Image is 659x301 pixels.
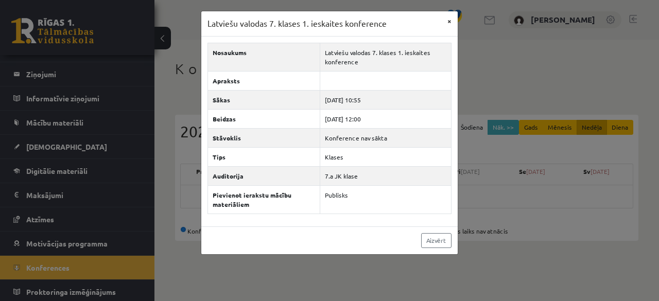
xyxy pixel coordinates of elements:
[208,166,320,185] th: Auditorija
[207,17,387,30] h3: Latviešu valodas 7. klases 1. ieskaites konference
[208,71,320,90] th: Apraksts
[208,128,320,147] th: Stāvoklis
[320,185,451,214] td: Publisks
[320,43,451,71] td: Latviešu valodas 7. klases 1. ieskaites konference
[208,43,320,71] th: Nosaukums
[208,147,320,166] th: Tips
[421,233,452,248] a: Aizvērt
[208,185,320,214] th: Pievienot ierakstu mācību materiāliem
[320,109,451,128] td: [DATE] 12:00
[208,109,320,128] th: Beidzas
[320,128,451,147] td: Konference nav sākta
[320,90,451,109] td: [DATE] 10:55
[320,166,451,185] td: 7.a JK klase
[441,11,458,31] button: ×
[208,90,320,109] th: Sākas
[320,147,451,166] td: Klases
